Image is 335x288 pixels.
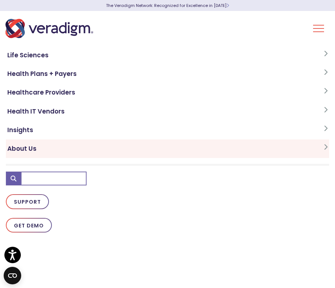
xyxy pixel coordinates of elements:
[6,194,49,209] a: Support
[6,102,329,121] a: Health IT Vendors
[6,139,329,158] a: About Us
[6,83,329,102] a: Healthcare Providers
[226,3,229,8] span: Learn More
[313,19,324,38] button: Toggle Navigation Menu
[4,267,21,284] button: Open CMP widget
[6,65,329,83] a: Health Plans + Payers
[21,172,87,185] input: Search
[6,218,52,233] a: Get Demo
[6,46,329,65] a: Life Sciences
[5,16,93,41] img: Veradigm logo
[106,3,229,8] a: The Veradigm Network: Recognized for Excellence in [DATE]Learn More
[6,121,329,139] a: Insights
